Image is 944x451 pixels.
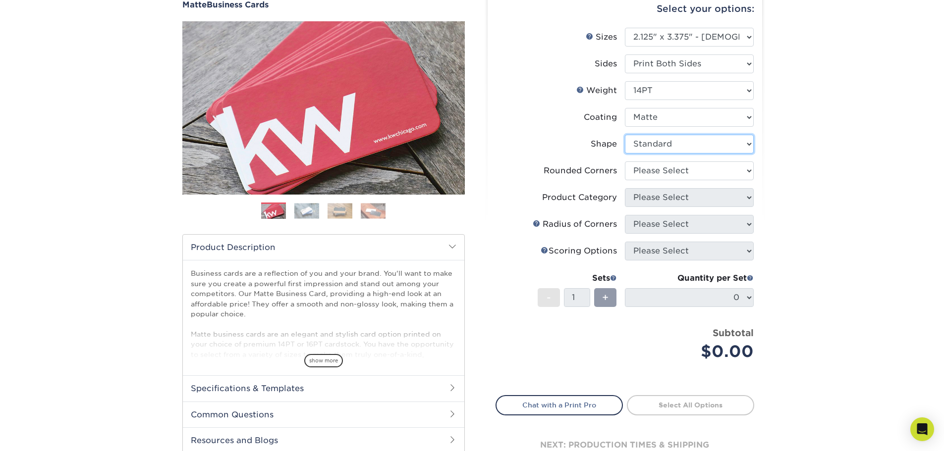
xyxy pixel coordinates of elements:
[304,354,343,367] span: show more
[576,85,617,97] div: Weight
[496,395,623,415] a: Chat with a Print Pro
[183,235,464,260] h2: Product Description
[591,138,617,150] div: Shape
[261,199,286,224] img: Business Cards 01
[544,165,617,177] div: Rounded Corners
[361,203,386,218] img: Business Cards 04
[584,111,617,123] div: Coating
[294,203,319,218] img: Business Cards 02
[538,272,617,284] div: Sets
[547,290,551,305] span: -
[627,395,754,415] a: Select All Options
[183,375,464,401] h2: Specifications & Templates
[191,268,456,409] p: Business cards are a reflection of you and your brand. You'll want to make sure you create a powe...
[541,245,617,257] div: Scoring Options
[910,417,934,441] div: Open Intercom Messenger
[602,290,609,305] span: +
[183,401,464,427] h2: Common Questions
[328,203,352,218] img: Business Cards 03
[713,327,754,338] strong: Subtotal
[625,272,754,284] div: Quantity per Set
[542,192,617,203] div: Product Category
[595,58,617,70] div: Sides
[586,31,617,43] div: Sizes
[632,340,754,363] div: $0.00
[533,218,617,230] div: Radius of Corners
